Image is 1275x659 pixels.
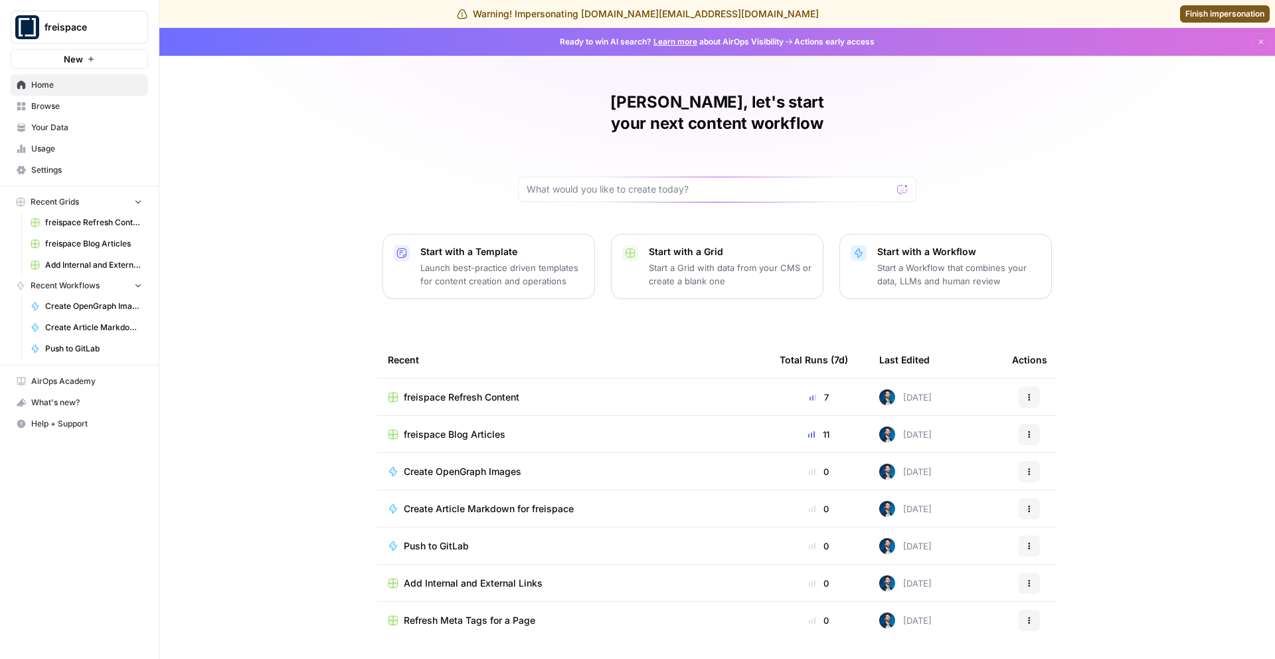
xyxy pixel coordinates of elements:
[879,538,895,554] img: bm8bezsxagxzqix9ishihyqx3kr6
[388,341,758,378] div: Recent
[560,36,784,48] span: Ready to win AI search? about AirOps Visibility
[31,280,100,292] span: Recent Workflows
[11,138,148,159] a: Usage
[780,428,858,441] div: 11
[11,393,147,413] div: What's new?
[388,614,758,627] a: Refresh Meta Tags for a Page
[388,502,758,516] a: Create Article Markdown for freispace
[420,261,584,288] p: Launch best-practice driven templates for content creation and operations
[404,502,574,516] span: Create Article Markdown for freispace
[25,254,148,276] a: Add Internal and External Links
[879,501,895,517] img: bm8bezsxagxzqix9ishihyqx3kr6
[382,234,595,299] button: Start with a TemplateLaunch best-practice driven templates for content creation and operations
[780,502,858,516] div: 0
[11,276,148,296] button: Recent Workflows
[31,122,142,134] span: Your Data
[877,245,1041,258] p: Start with a Workflow
[879,389,895,405] img: bm8bezsxagxzqix9ishihyqx3kr6
[518,92,916,134] h1: [PERSON_NAME], let's start your next content workflow
[879,612,932,628] div: [DATE]
[649,261,812,288] p: Start a Grid with data from your CMS or create a blank one
[11,413,148,434] button: Help + Support
[404,428,505,441] span: freispace Blog Articles
[44,21,125,34] span: freispace
[780,539,858,553] div: 0
[11,392,148,413] button: What's new?
[839,234,1052,299] button: Start with a WorkflowStart a Workflow that combines your data, LLMs and human review
[1012,341,1047,378] div: Actions
[45,217,142,229] span: freispace Refresh Content
[611,234,823,299] button: Start with a GridStart a Grid with data from your CMS or create a blank one
[64,52,83,66] span: New
[653,37,697,47] a: Learn more
[11,371,148,392] a: AirOps Academy
[31,375,142,387] span: AirOps Academy
[11,96,148,117] a: Browse
[31,100,142,112] span: Browse
[404,577,543,590] span: Add Internal and External Links
[31,79,142,91] span: Home
[879,575,932,591] div: [DATE]
[404,391,519,404] span: freispace Refresh Content
[45,238,142,250] span: freispace Blog Articles
[45,322,142,333] span: Create Article Markdown for freispace
[45,300,142,312] span: Create OpenGraph Images
[879,426,895,442] img: bm8bezsxagxzqix9ishihyqx3kr6
[25,338,148,359] a: Push to GitLab
[31,418,142,430] span: Help + Support
[404,539,469,553] span: Push to GitLab
[404,614,535,627] span: Refresh Meta Tags for a Page
[11,159,148,181] a: Settings
[388,391,758,404] a: freispace Refresh Content
[25,233,148,254] a: freispace Blog Articles
[649,245,812,258] p: Start with a Grid
[794,36,875,48] span: Actions early access
[879,575,895,591] img: bm8bezsxagxzqix9ishihyqx3kr6
[45,343,142,355] span: Push to GitLab
[25,296,148,317] a: Create OpenGraph Images
[780,341,848,378] div: Total Runs (7d)
[879,341,930,378] div: Last Edited
[11,74,148,96] a: Home
[11,49,148,69] button: New
[420,245,584,258] p: Start with a Template
[388,539,758,553] a: Push to GitLab
[1180,5,1270,23] a: Finish impersonation
[31,196,79,208] span: Recent Grids
[31,143,142,155] span: Usage
[31,164,142,176] span: Settings
[780,614,858,627] div: 0
[1185,8,1264,20] span: Finish impersonation
[527,183,892,196] input: What would you like to create today?
[780,577,858,590] div: 0
[388,465,758,478] a: Create OpenGraph Images
[879,501,932,517] div: [DATE]
[25,317,148,338] a: Create Article Markdown for freispace
[388,428,758,441] a: freispace Blog Articles
[11,117,148,138] a: Your Data
[404,465,521,478] span: Create OpenGraph Images
[879,464,932,480] div: [DATE]
[25,212,148,233] a: freispace Refresh Content
[11,192,148,212] button: Recent Grids
[877,261,1041,288] p: Start a Workflow that combines your data, LLMs and human review
[879,612,895,628] img: bm8bezsxagxzqix9ishihyqx3kr6
[457,7,819,21] div: Warning! Impersonating [DOMAIN_NAME][EMAIL_ADDRESS][DOMAIN_NAME]
[11,11,148,44] button: Workspace: freispace
[879,426,932,442] div: [DATE]
[388,577,758,590] a: Add Internal and External Links
[780,391,858,404] div: 7
[780,465,858,478] div: 0
[879,538,932,554] div: [DATE]
[879,389,932,405] div: [DATE]
[879,464,895,480] img: bm8bezsxagxzqix9ishihyqx3kr6
[15,15,39,39] img: freispace Logo
[45,259,142,271] span: Add Internal and External Links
